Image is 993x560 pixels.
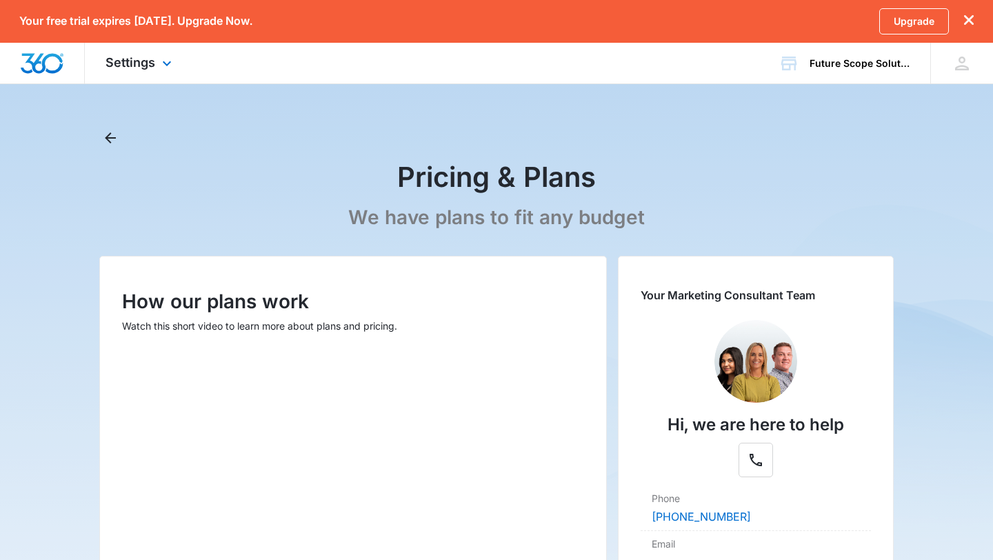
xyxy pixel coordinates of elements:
[122,319,584,333] p: Watch this short video to learn more about plans and pricing.
[964,14,974,28] button: dismiss this dialog
[668,412,844,437] p: Hi, we are here to help
[641,486,871,531] div: Phone[PHONE_NUMBER]
[652,491,860,506] dt: Phone
[99,127,121,149] button: Back
[652,537,860,551] dt: Email
[19,14,252,28] p: Your free trial expires [DATE]. Upgrade Now.
[348,206,645,230] p: We have plans to fit any budget
[397,160,596,194] h1: Pricing & Plans
[652,510,751,523] a: [PHONE_NUMBER]
[122,287,584,316] p: How our plans work
[641,287,871,303] p: Your Marketing Consultant Team
[739,443,773,477] button: Phone
[106,55,155,70] span: Settings
[810,58,910,69] div: account name
[85,43,196,83] div: Settings
[879,8,949,34] a: Upgrade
